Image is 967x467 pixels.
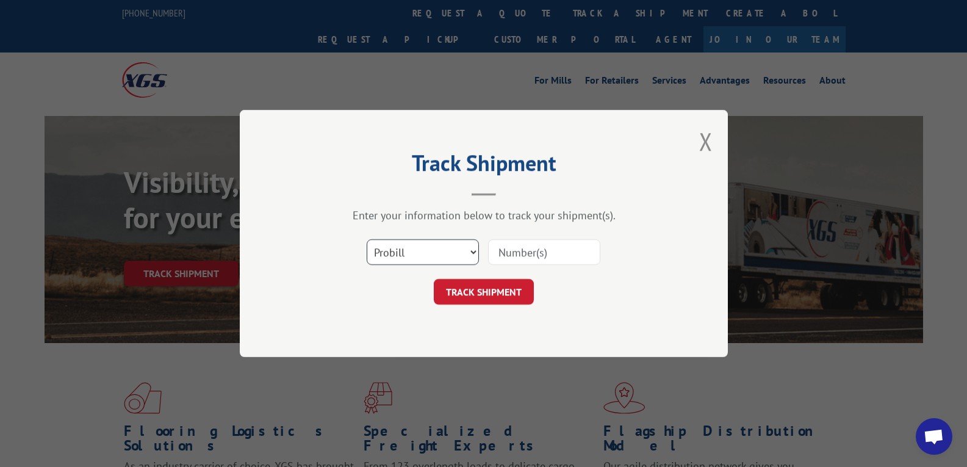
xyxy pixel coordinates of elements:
[916,418,952,455] a: Open chat
[699,125,713,157] button: Close modal
[434,279,534,305] button: TRACK SHIPMENT
[301,154,667,178] h2: Track Shipment
[301,208,667,222] div: Enter your information below to track your shipment(s).
[488,239,600,265] input: Number(s)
